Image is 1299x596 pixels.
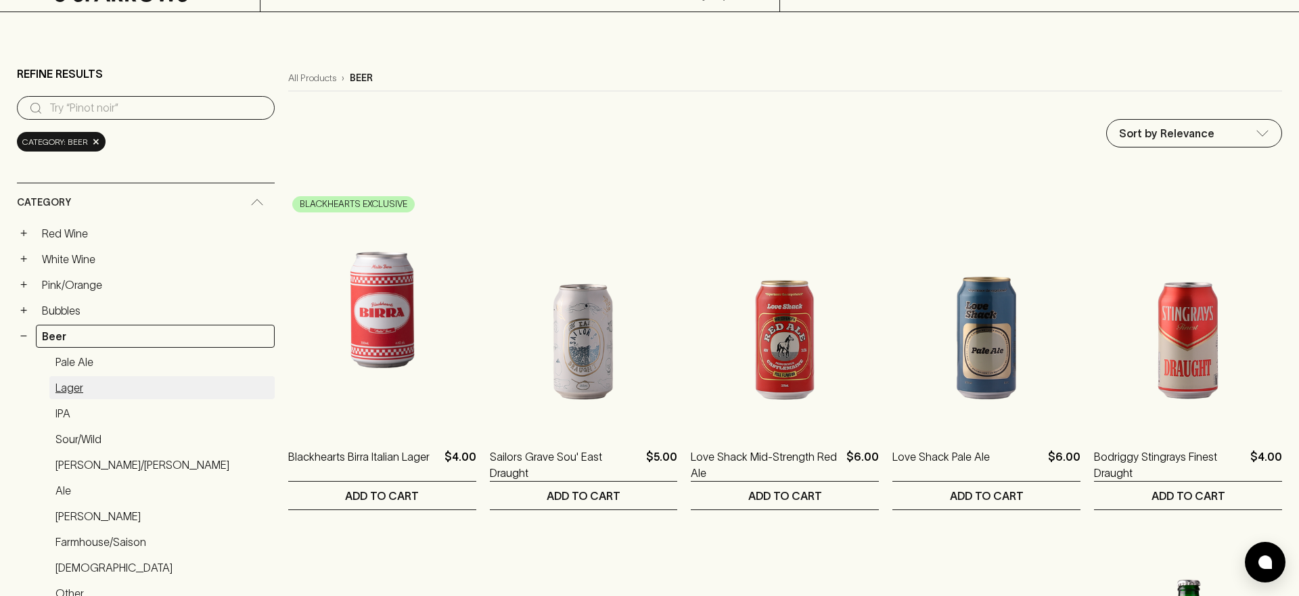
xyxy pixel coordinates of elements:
[49,376,275,399] a: Lager
[49,479,275,502] a: Ale
[1048,449,1080,481] p: $6.00
[892,449,990,481] a: Love Shack Pale Ale
[36,299,275,322] a: Bubbles
[1094,449,1245,481] a: Bodriggy Stingrays Finest Draught
[490,191,678,428] img: Sailors Grave Sou' East Draught
[748,488,822,504] p: ADD TO CART
[1107,120,1281,147] div: Sort by Relevance
[490,482,678,509] button: ADD TO CART
[49,402,275,425] a: IPA
[691,191,879,428] img: Love Shack Mid-Strength Red Ale
[17,194,71,211] span: Category
[17,183,275,222] div: Category
[950,488,1024,504] p: ADD TO CART
[547,488,620,504] p: ADD TO CART
[288,191,476,428] img: Blackhearts Birra Italian Lager
[490,449,641,481] a: Sailors Grave Sou' East Draught
[646,449,677,481] p: $5.00
[49,530,275,553] a: Farmhouse/Saison
[49,428,275,451] a: Sour/Wild
[892,482,1080,509] button: ADD TO CART
[342,71,344,85] p: ›
[17,66,103,82] p: Refine Results
[49,453,275,476] a: [PERSON_NAME]/[PERSON_NAME]
[288,449,430,481] a: Blackhearts Birra Italian Lager
[36,273,275,296] a: Pink/Orange
[691,482,879,509] button: ADD TO CART
[1094,482,1282,509] button: ADD TO CART
[1258,555,1272,569] img: bubble-icon
[1250,449,1282,481] p: $4.00
[846,449,879,481] p: $6.00
[288,71,336,85] a: All Products
[892,191,1080,428] img: Love Shack Pale Ale
[1119,125,1214,141] p: Sort by Relevance
[445,449,476,481] p: $4.00
[49,505,275,528] a: [PERSON_NAME]
[49,350,275,373] a: Pale Ale
[345,488,419,504] p: ADD TO CART
[49,556,275,579] a: [DEMOGRAPHIC_DATA]
[36,325,275,348] a: Beer
[17,304,30,317] button: +
[49,97,264,119] input: Try “Pinot noir”
[17,252,30,266] button: +
[36,222,275,245] a: Red Wine
[22,135,88,149] span: Category: beer
[691,449,841,481] a: Love Shack Mid-Strength Red Ale
[350,71,373,85] p: beer
[288,482,476,509] button: ADD TO CART
[17,329,30,343] button: −
[17,278,30,292] button: +
[36,248,275,271] a: White Wine
[1094,191,1282,428] img: Bodriggy Stingrays Finest Draught
[92,135,100,149] span: ×
[17,227,30,240] button: +
[1152,488,1225,504] p: ADD TO CART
